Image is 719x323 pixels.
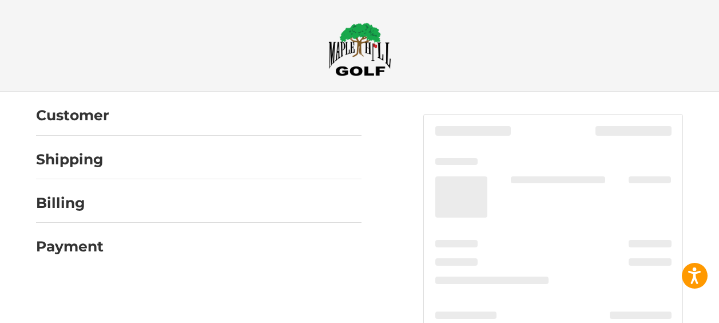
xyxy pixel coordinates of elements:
iframe: Google Customer Reviews [625,292,719,323]
h2: Shipping [36,151,104,168]
h2: Payment [36,238,104,255]
h2: Billing [36,194,103,212]
img: Maple Hill Golf [328,22,391,76]
h2: Customer [36,107,109,124]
